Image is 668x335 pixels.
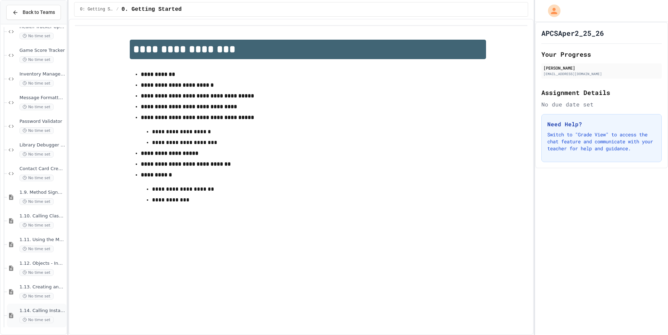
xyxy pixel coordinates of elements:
[541,3,562,19] div: My Account
[19,222,54,229] span: No time set
[19,104,54,110] span: No time set
[19,71,65,77] span: Inventory Management System
[19,269,54,276] span: No time set
[19,261,65,266] span: 1.12. Objects - Instances of Classes
[19,24,65,30] span: Health Tracker Update
[19,127,54,134] span: No time set
[19,119,65,125] span: Password Validator
[19,48,65,54] span: Game Score Tracker
[541,49,662,59] h2: Your Progress
[19,293,54,300] span: No time set
[19,246,54,252] span: No time set
[547,120,656,128] h3: Need Help?
[19,95,65,101] span: Message Formatter Fixer
[19,317,54,323] span: No time set
[121,5,182,14] span: 0. Getting Started
[543,71,660,77] div: [EMAIL_ADDRESS][DOMAIN_NAME]
[19,151,54,158] span: No time set
[541,100,662,109] div: No due date set
[19,308,65,314] span: 1.14. Calling Instance Methods
[19,190,65,196] span: 1.9. Method Signatures
[543,65,660,71] div: [PERSON_NAME]
[80,7,113,12] span: 0: Getting Started
[19,237,65,243] span: 1.11. Using the Math Class
[19,175,54,181] span: No time set
[19,33,54,39] span: No time set
[19,198,54,205] span: No time set
[541,88,662,97] h2: Assignment Details
[19,80,54,87] span: No time set
[6,5,61,20] button: Back to Teams
[19,142,65,148] span: Library Debugger Challenge
[19,56,54,63] span: No time set
[19,284,65,290] span: 1.13. Creating and Initializing Objects: Constructors
[19,213,65,219] span: 1.10. Calling Class Methods
[116,7,119,12] span: /
[547,131,656,152] p: Switch to "Grade View" to access the chat feature and communicate with your teacher for help and ...
[19,166,65,172] span: Contact Card Creator
[23,9,55,16] span: Back to Teams
[541,28,604,38] h1: APCSAper2_25_26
